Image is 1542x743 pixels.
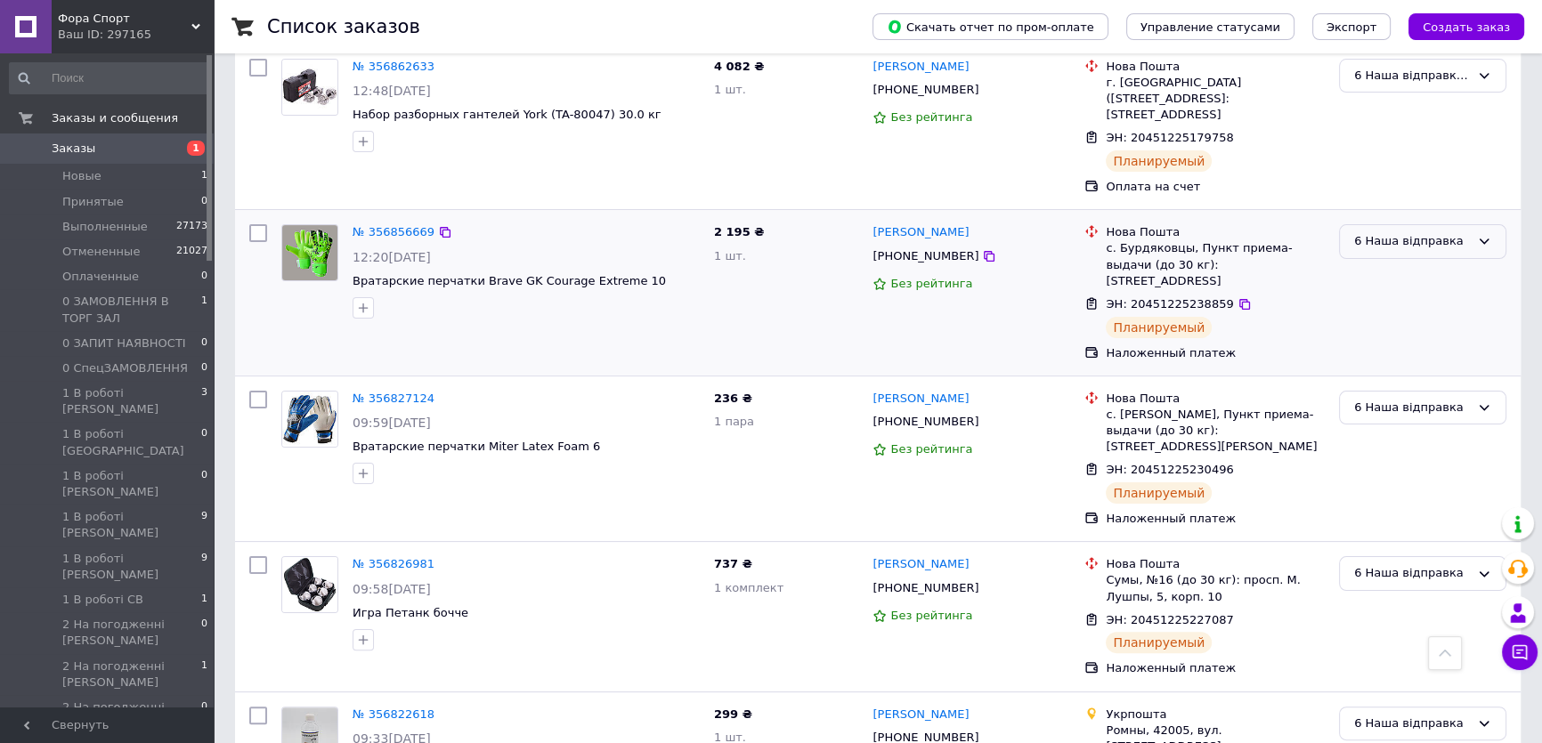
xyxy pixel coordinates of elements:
span: 2 На погодженні [PERSON_NAME] [62,617,201,649]
span: [PHONE_NUMBER] [872,83,978,96]
div: 6 Наша відправка [1354,232,1470,251]
span: 0 [201,617,207,649]
span: 1 шт. [714,83,746,96]
span: 3 [201,385,207,417]
span: 1 [201,658,207,691]
a: [PERSON_NAME] [872,556,969,573]
div: Планируемый [1106,482,1212,504]
div: Сумы, №16 (до 30 кг): просп. М. Лушпы, 5, корп. 10 [1106,572,1325,604]
span: Выполненные [62,219,148,235]
img: Фото товару [282,557,337,612]
span: ЭН: 20451225230496 [1106,463,1233,476]
button: Управление статусами [1126,13,1294,40]
span: Заказы и сообщения [52,110,178,126]
span: Скачать отчет по пром-оплате [887,19,1094,35]
span: ЭН: 20451225227087 [1106,613,1233,626]
span: 09:58[DATE] [353,582,431,596]
button: Экспорт [1312,13,1391,40]
span: 1 [201,294,207,326]
span: Создать заказ [1423,20,1510,34]
a: Игра Петанк бочче [353,606,468,619]
div: Планируемый [1106,317,1212,338]
span: 4 082 ₴ [714,60,764,73]
span: 9 [201,551,207,583]
span: 737 ₴ [714,557,752,570]
span: 12:20[DATE] [353,250,431,264]
div: с. Бурдяковцы, Пункт приема-выдачи (до 30 кг): [STREET_ADDRESS] [1106,240,1325,289]
div: Оплата на счет [1106,179,1325,195]
span: 1 В роботі [PERSON_NAME] [62,468,201,500]
div: 6 Наша відправка [1354,715,1470,733]
span: 2 195 ₴ [714,225,764,238]
a: Вратарские перчатки Miter Latex Foam 6 [353,440,600,453]
span: Без рейтинга [890,110,972,124]
span: 0 СпецЗАМОВЛЕННЯ [62,360,188,376]
span: 0 ЗАМОВЛЕННЯ В ТОРГ ЗАЛ [62,294,201,326]
span: 299 ₴ [714,707,752,721]
div: Нова Пошта [1106,556,1325,572]
a: № 356856669 [353,225,434,238]
a: Создать заказ [1391,20,1524,33]
span: 0 [201,699,207,731]
button: Чат с покупателем [1502,634,1538,670]
div: Нова Пошта [1106,391,1325,407]
a: [PERSON_NAME] [872,707,969,723]
span: 0 [201,426,207,458]
span: 9 [201,509,207,541]
div: Наложенный платеж [1106,511,1325,527]
div: с. [PERSON_NAME], Пункт приема-выдачи (до 30 кг): [STREET_ADDRESS][PERSON_NAME] [1106,407,1325,456]
span: 2 На погодженні [PERSON_NAME] [62,699,201,731]
span: 1 В роботі [GEOGRAPHIC_DATA] [62,426,201,458]
span: Без рейтинга [890,442,972,456]
a: № 356826981 [353,557,434,570]
div: Наложенный платеж [1106,345,1325,361]
span: 0 [201,360,207,376]
span: 1 В роботі СВ [62,592,143,608]
span: Управление статусами [1140,20,1280,34]
span: Принятые [62,194,124,210]
a: № 356822618 [353,707,434,721]
span: 2 На погодженні [PERSON_NAME] [62,658,201,691]
div: Наложенный платеж [1106,660,1325,676]
div: 6 Наша відправка ГОТОВО [1354,67,1470,85]
span: ЭН: 20451225238859 [1106,297,1233,311]
a: [PERSON_NAME] [872,59,969,76]
span: ЭН: 20451225179758 [1106,131,1233,144]
span: 1 В роботі [PERSON_NAME] [62,551,201,583]
span: [PHONE_NUMBER] [872,415,978,428]
span: [PHONE_NUMBER] [872,581,978,594]
div: 6 Наша відправка [1354,399,1470,417]
span: 1 [201,168,207,184]
span: 0 [201,269,207,285]
div: Ваш ID: 297165 [58,27,214,43]
div: Нова Пошта [1106,224,1325,240]
a: Фото товару [281,59,338,116]
span: 1 пара [714,415,754,428]
span: 21027 [176,244,207,260]
span: 1 комплект [714,581,783,594]
button: Скачать отчет по пром-оплате [872,13,1108,40]
span: Без рейтинга [890,277,972,290]
div: Нова Пошта [1106,59,1325,75]
span: 27173 [176,219,207,235]
span: Заказы [52,141,95,157]
span: 0 [201,335,207,351]
h1: Список заказов [267,16,420,37]
div: г. [GEOGRAPHIC_DATA] ([STREET_ADDRESS]: [STREET_ADDRESS] [1106,75,1325,124]
span: 1 шт. [714,249,746,262]
span: Новые [62,168,101,184]
a: № 356862633 [353,60,434,73]
a: Фото товару [281,224,338,281]
div: Укрпошта [1106,707,1325,723]
a: [PERSON_NAME] [872,391,969,408]
img: Фото товару [282,60,337,115]
a: [PERSON_NAME] [872,224,969,241]
span: 0 [201,194,207,210]
span: [PHONE_NUMBER] [872,249,978,262]
input: Поиск [9,62,209,94]
span: 1 В роботі [PERSON_NAME] [62,385,201,417]
a: Вратарские перчатки Brave GK Courage Extreme 10 [353,274,666,287]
